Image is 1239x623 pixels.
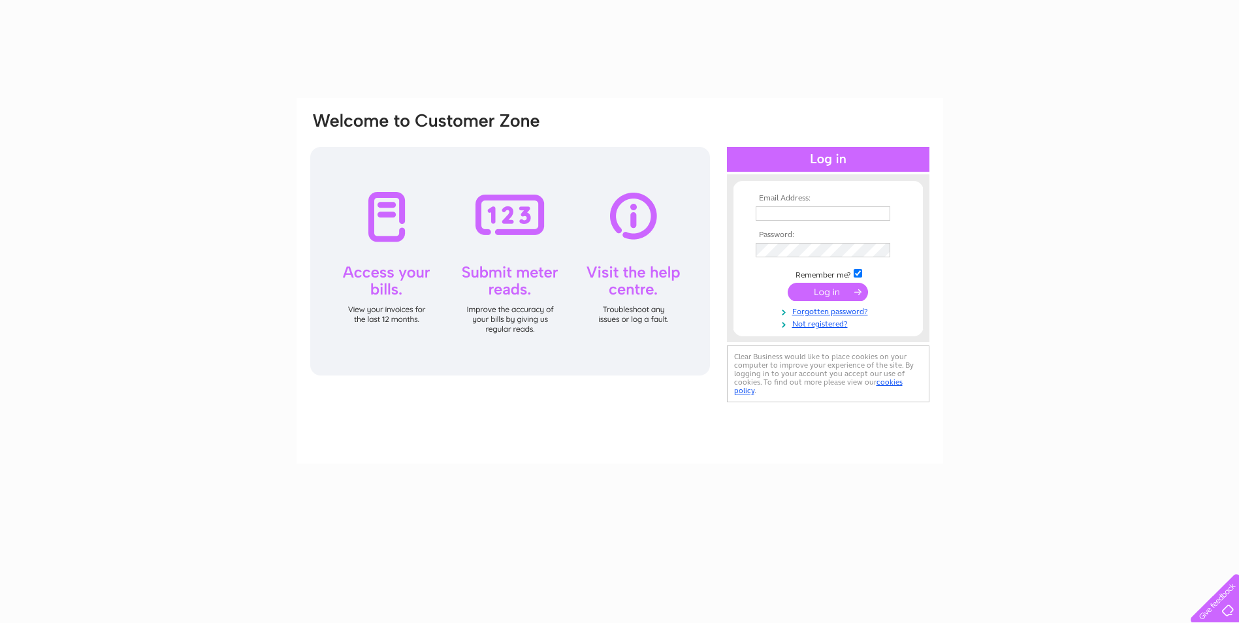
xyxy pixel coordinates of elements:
[788,283,868,301] input: Submit
[752,194,904,203] th: Email Address:
[756,304,904,317] a: Forgotten password?
[752,231,904,240] th: Password:
[734,377,903,395] a: cookies policy
[756,317,904,329] a: Not registered?
[752,267,904,280] td: Remember me?
[727,345,929,402] div: Clear Business would like to place cookies on your computer to improve your experience of the sit...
